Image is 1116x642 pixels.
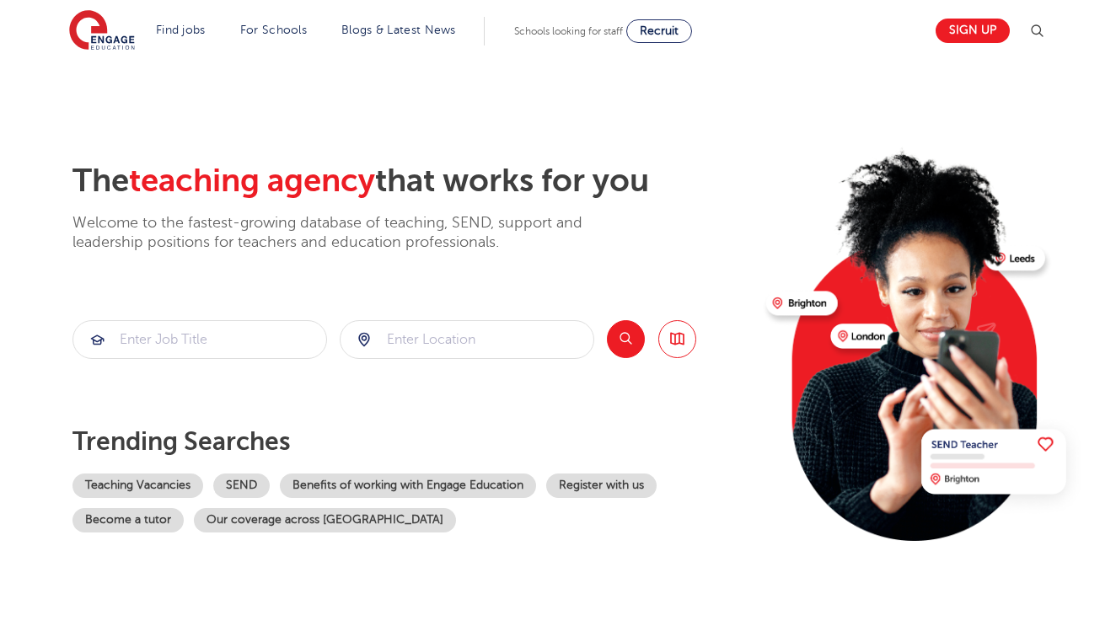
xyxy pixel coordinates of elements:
span: teaching agency [129,163,375,199]
span: Schools looking for staff [514,25,623,37]
a: Sign up [936,19,1010,43]
a: Register with us [546,473,657,498]
a: Recruit [626,19,692,43]
h2: The that works for you [72,162,753,201]
a: For Schools [240,24,307,36]
a: SEND [213,473,270,498]
input: Submit [73,321,326,358]
button: Search [607,320,645,358]
a: Teaching Vacancies [72,473,203,498]
a: Become a tutor [72,508,184,532]
p: Welcome to the fastest-growing database of teaching, SEND, support and leadership positions for t... [72,213,629,253]
div: Submit [72,320,327,359]
div: Submit [340,320,594,359]
p: Trending searches [72,426,753,457]
input: Submit [341,321,593,358]
a: Blogs & Latest News [341,24,456,36]
img: Engage Education [69,10,135,52]
a: Find jobs [156,24,206,36]
a: Our coverage across [GEOGRAPHIC_DATA] [194,508,456,532]
span: Recruit [640,24,679,37]
a: Benefits of working with Engage Education [280,473,536,498]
